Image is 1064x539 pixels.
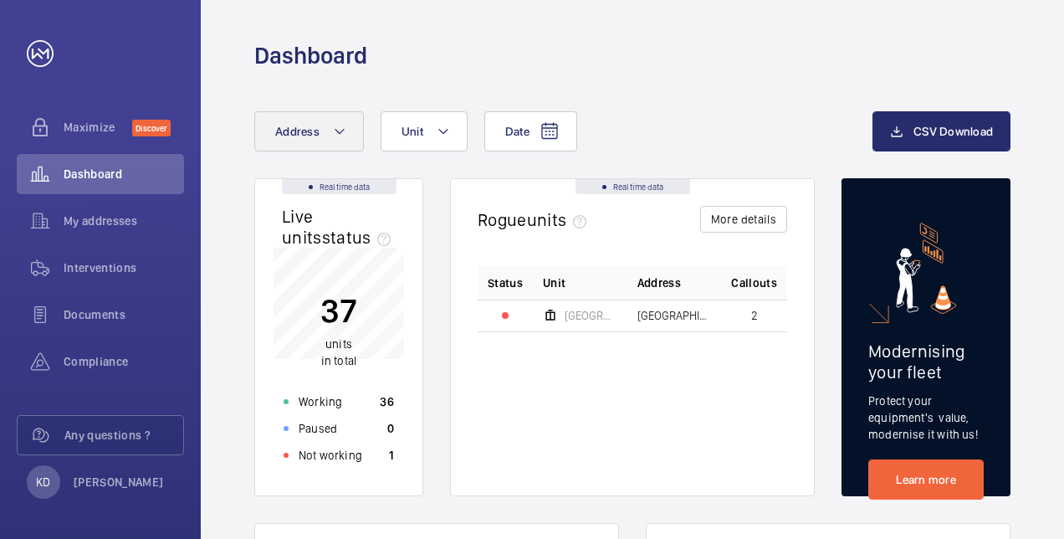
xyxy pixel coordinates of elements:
span: Any questions ? [64,427,183,444]
button: CSV Download [872,111,1010,151]
span: units [325,337,352,351]
p: KD [36,474,50,490]
span: Date [505,125,529,138]
span: Unit [543,275,565,291]
p: Paused [299,420,337,437]
div: Real time data [282,179,396,194]
p: Status [488,275,523,291]
span: Callouts [731,275,777,291]
span: 2 [751,310,758,321]
p: 36 [380,393,394,410]
p: 0 [387,420,394,437]
button: More details [700,206,787,233]
span: Documents [64,306,184,323]
h2: Modernising your fleet [868,341,984,382]
span: status [322,227,398,248]
span: CSV Download [913,125,993,138]
p: Working [299,393,342,410]
span: Compliance [64,353,184,370]
h2: Rogue [478,209,593,230]
span: Discover [132,120,171,136]
p: [PERSON_NAME] [74,474,164,490]
span: Unit [402,125,423,138]
span: [GEOGRAPHIC_DATA] - [GEOGRAPHIC_DATA] [637,310,712,321]
img: marketing-card.svg [896,223,957,314]
button: Address [254,111,364,151]
button: Unit [381,111,468,151]
p: 37 [320,290,357,331]
button: Date [484,111,577,151]
span: Interventions [64,259,184,276]
span: Dashboard [64,166,184,182]
a: Learn more [868,459,984,500]
span: Maximize [64,119,132,136]
h2: Live units [282,206,397,248]
p: 1 [389,447,394,464]
h1: Dashboard [254,40,367,71]
span: [GEOGRAPHIC_DATA] (MRL) [565,310,617,321]
div: Real time data [575,179,690,194]
span: Address [275,125,320,138]
span: units [527,209,594,230]
p: in total [320,336,357,369]
span: Address [637,275,681,291]
span: My addresses [64,213,184,229]
p: Protect your equipment's value, modernise it with us! [868,393,984,443]
p: Not working [299,447,362,464]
